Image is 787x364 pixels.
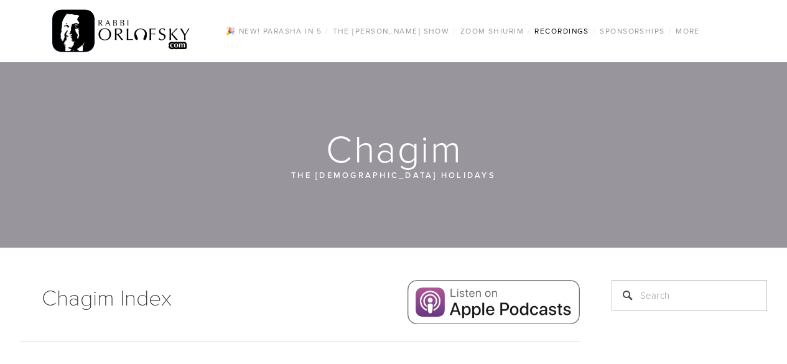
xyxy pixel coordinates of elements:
span: / [669,26,672,36]
a: Zoom Shiurim [457,23,528,39]
span: / [453,26,456,36]
p: The [DEMOGRAPHIC_DATA] Holidays [95,168,692,182]
span: / [325,26,328,36]
img: RabbiOrlofsky.com [52,7,191,55]
a: The [PERSON_NAME] Show [329,23,454,39]
a: More [672,23,704,39]
span: / [528,26,531,36]
a: Sponsorships [596,23,668,39]
h1: Chagim Index [21,280,193,314]
h1: Chagim [21,128,768,168]
span: / [593,26,596,36]
input: Search [612,280,767,311]
img: Apple Podcasts.png [407,280,580,324]
a: Recordings [531,23,592,39]
a: 🎉 NEW! Parasha in 5 [222,23,325,39]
